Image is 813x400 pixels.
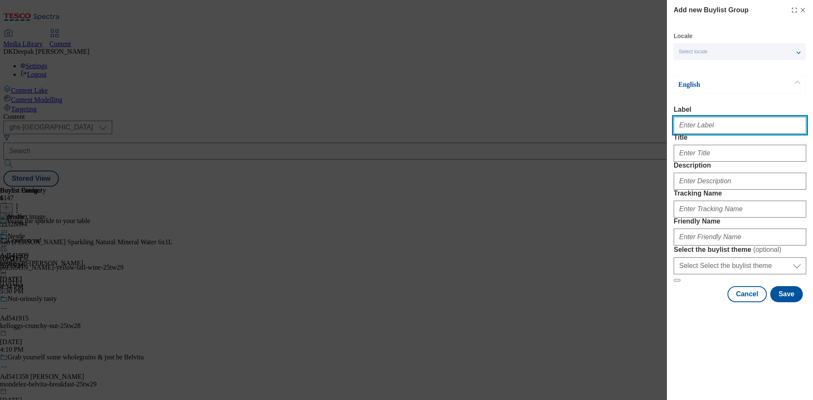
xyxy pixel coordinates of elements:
[770,286,803,302] button: Save
[674,190,806,197] label: Tracking Name
[674,162,806,169] label: Description
[674,106,806,113] label: Label
[674,229,806,246] input: Enter Friendly Name
[678,80,767,89] p: English
[674,134,806,141] label: Title
[674,173,806,190] input: Enter Description
[674,117,806,134] input: Enter Label
[753,246,782,253] span: ( optional )
[727,286,766,302] button: Cancel
[674,218,806,225] label: Friendly Name
[674,34,692,39] label: Locale
[674,246,806,254] label: Select the buylist theme
[674,145,806,162] input: Enter Title
[679,49,708,55] span: Select locale
[674,201,806,218] input: Enter Tracking Name
[674,43,806,60] button: Select locale
[674,5,749,15] h4: Add new Buylist Group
